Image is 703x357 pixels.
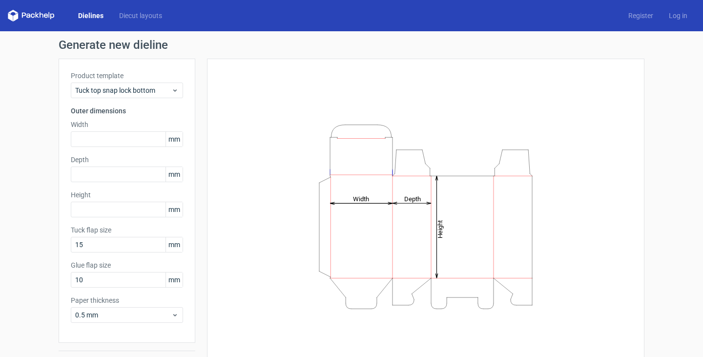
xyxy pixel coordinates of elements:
h3: Outer dimensions [71,106,183,116]
a: Dielines [70,11,111,21]
label: Glue flap size [71,260,183,270]
span: Tuck top snap lock bottom [75,85,171,95]
span: mm [165,202,183,217]
span: 0.5 mm [75,310,171,320]
label: Width [71,120,183,129]
label: Tuck flap size [71,225,183,235]
label: Depth [71,155,183,165]
a: Diecut layouts [111,11,170,21]
span: mm [165,237,183,252]
span: mm [165,167,183,182]
span: mm [165,132,183,147]
span: mm [165,273,183,287]
label: Product template [71,71,183,81]
a: Register [620,11,661,21]
tspan: Depth [404,195,421,202]
h1: Generate new dieline [59,39,644,51]
a: Log in [661,11,695,21]
label: Height [71,190,183,200]
tspan: Width [353,195,369,202]
tspan: Height [436,220,444,238]
label: Paper thickness [71,295,183,305]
